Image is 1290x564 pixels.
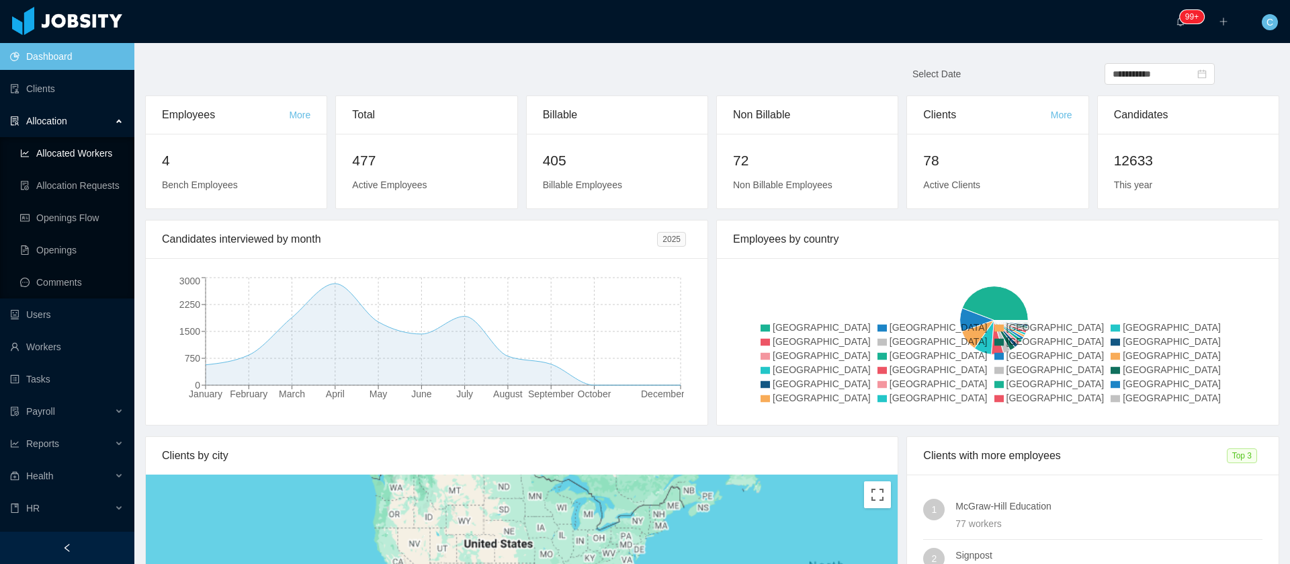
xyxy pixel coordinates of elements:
a: icon: messageComments [20,269,124,296]
span: Select Date [912,69,961,79]
tspan: February [230,389,267,399]
span: [GEOGRAPHIC_DATA] [773,322,871,333]
a: icon: robotUsers [10,301,124,328]
div: Total [352,96,501,134]
span: [GEOGRAPHIC_DATA] [1006,393,1105,403]
span: Top 3 [1227,448,1257,463]
h2: 78 [923,150,1072,171]
span: 1 [931,499,937,520]
a: icon: file-textOpenings [20,237,124,264]
span: [GEOGRAPHIC_DATA] [890,336,988,347]
div: Candidates [1114,96,1262,134]
span: [GEOGRAPHIC_DATA] [773,336,871,347]
span: Active Employees [352,179,427,190]
div: Employees by country [733,220,1262,258]
tspan: May [370,389,387,399]
span: [GEOGRAPHIC_DATA] [890,350,988,361]
span: [GEOGRAPHIC_DATA] [890,393,988,403]
div: Candidates interviewed by month [162,220,657,258]
span: [GEOGRAPHIC_DATA] [1123,350,1221,361]
h2: 477 [352,150,501,171]
a: icon: line-chartAllocated Workers [20,140,124,167]
tspan: December [641,389,685,399]
span: [GEOGRAPHIC_DATA] [773,378,871,389]
span: C [1266,14,1273,30]
div: Billable [543,96,691,134]
tspan: 3000 [179,276,200,286]
tspan: June [411,389,432,399]
a: icon: auditClients [10,75,124,102]
div: Clients with more employees [923,437,1226,475]
span: [GEOGRAPHIC_DATA] [1006,350,1105,361]
a: icon: profileTasks [10,366,124,393]
span: [GEOGRAPHIC_DATA] [773,350,871,361]
tspan: 0 [195,380,200,391]
span: Reports [26,438,59,449]
span: Non Billable Employees [733,179,832,190]
span: [GEOGRAPHIC_DATA] [1006,378,1105,389]
tspan: July [456,389,473,399]
h4: McGraw-Hill Education [955,499,1262,514]
span: Active Clients [923,179,980,190]
i: icon: book [10,503,19,513]
h2: 12633 [1114,150,1262,171]
span: [GEOGRAPHIC_DATA] [890,378,988,389]
tspan: September [528,389,574,399]
tspan: March [279,389,305,399]
span: [GEOGRAPHIC_DATA] [773,364,871,375]
i: icon: medicine-box [10,471,19,481]
span: This year [1114,179,1153,190]
span: Payroll [26,406,55,417]
span: [GEOGRAPHIC_DATA] [1123,378,1221,389]
span: Allocation [26,116,67,126]
a: More [1051,110,1072,120]
tspan: April [326,389,345,399]
h4: Signpost [955,548,1262,563]
tspan: January [189,389,222,399]
tspan: 1500 [179,326,200,337]
span: Health [26,471,53,481]
div: Clients [923,96,1050,134]
h2: 4 [162,150,310,171]
h2: 72 [733,150,881,171]
span: [GEOGRAPHIC_DATA] [1123,336,1221,347]
a: icon: file-doneAllocation Requests [20,172,124,199]
span: [GEOGRAPHIC_DATA] [890,322,988,333]
span: [GEOGRAPHIC_DATA] [1123,393,1221,403]
i: icon: solution [10,116,19,126]
tspan: 750 [185,353,201,364]
span: [GEOGRAPHIC_DATA] [1006,364,1105,375]
span: Billable Employees [543,179,622,190]
span: [GEOGRAPHIC_DATA] [1123,322,1221,333]
div: Clients by city [162,437,881,475]
a: icon: pie-chartDashboard [10,43,124,70]
h2: 405 [543,150,691,171]
i: icon: line-chart [10,439,19,448]
a: icon: userWorkers [10,333,124,360]
tspan: 2250 [179,299,200,310]
div: Non Billable [733,96,881,134]
span: [GEOGRAPHIC_DATA] [1006,322,1105,333]
i: icon: file-protect [10,407,19,416]
i: icon: plus [1219,17,1228,26]
div: 77 workers [955,516,1262,531]
sup: 209 [1180,10,1204,24]
i: icon: calendar [1197,69,1207,79]
tspan: August [493,389,523,399]
span: HR [26,503,40,514]
a: icon: idcardOpenings Flow [20,204,124,231]
span: 2025 [657,232,686,247]
span: [GEOGRAPHIC_DATA] [773,393,871,403]
a: More [289,110,310,120]
div: Employees [162,96,289,134]
span: [GEOGRAPHIC_DATA] [890,364,988,375]
i: icon: bell [1176,17,1185,26]
span: [GEOGRAPHIC_DATA] [1006,336,1105,347]
tspan: October [578,389,611,399]
button: Toggle fullscreen view [864,481,891,508]
span: [GEOGRAPHIC_DATA] [1123,364,1221,375]
span: Bench Employees [162,179,238,190]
